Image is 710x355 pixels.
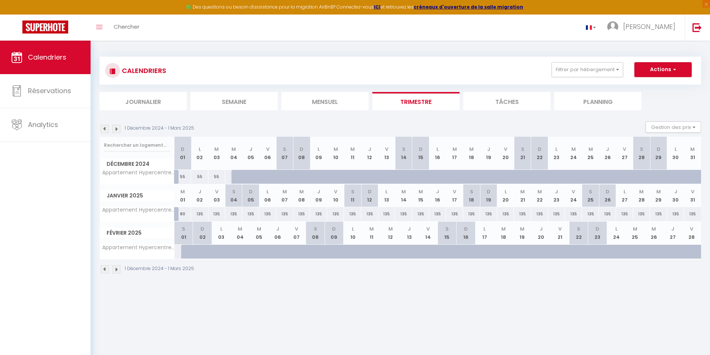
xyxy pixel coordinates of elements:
th: 19 [513,222,531,244]
abbr: S [640,146,643,153]
abbr: J [249,146,252,153]
span: Appartement Hypercentre avec parking [101,207,176,213]
abbr: M [571,146,576,153]
th: 20 [497,184,514,207]
th: 01 [174,184,192,207]
th: 15 [412,184,429,207]
abbr: M [690,146,695,153]
input: Rechercher un logement... [104,139,170,152]
th: 29 [650,184,667,207]
th: 03 [208,137,225,170]
th: 12 [361,184,378,207]
p: 1 Décembre 2024 - 1 Mars 2025 [125,125,194,132]
th: 22 [531,184,548,207]
div: 135 [276,207,293,221]
th: 28 [633,137,650,170]
abbr: L [555,146,558,153]
th: 20 [531,222,550,244]
th: 22 [531,137,548,170]
th: 18 [463,137,480,170]
abbr: S [521,146,524,153]
abbr: S [232,188,236,195]
th: 13 [378,184,395,207]
th: 27 [616,184,633,207]
span: Appartement Hypercentre avec parking [101,245,176,250]
th: 31 [684,137,701,170]
div: 135 [446,207,463,221]
abbr: L [266,188,269,195]
button: Filtrer par hébergement [552,62,623,77]
th: 05 [249,222,268,244]
abbr: J [540,225,543,232]
abbr: J [317,188,320,195]
abbr: S [283,146,286,153]
th: 21 [514,137,531,170]
abbr: D [596,225,599,232]
th: 08 [293,184,310,207]
th: 20 [497,137,514,170]
div: 135 [242,207,259,221]
th: 03 [208,184,225,207]
abbr: V [266,146,269,153]
abbr: J [555,188,558,195]
th: 23 [548,137,565,170]
th: 13 [378,137,395,170]
abbr: S [182,225,185,232]
div: 135 [395,207,412,221]
abbr: D [487,188,490,195]
abbr: L [220,225,223,232]
abbr: V [426,225,430,232]
abbr: J [436,188,439,195]
abbr: V [504,146,507,153]
th: 25 [582,184,599,207]
abbr: D [332,225,336,232]
div: 55 [191,170,208,184]
th: 02 [191,137,208,170]
div: 135 [565,207,582,221]
th: 12 [361,137,378,170]
th: 23 [548,184,565,207]
abbr: M [334,146,338,153]
button: Actions [634,62,692,77]
div: 135 [531,207,548,221]
abbr: M [369,225,374,232]
abbr: S [470,188,473,195]
abbr: V [690,225,693,232]
div: 135 [429,207,446,221]
th: 09 [325,222,343,244]
th: 27 [663,222,682,244]
div: 55 [174,170,192,184]
abbr: D [300,146,303,153]
span: Appartement Hypercentre avec parking [101,170,176,175]
span: Calendriers [28,53,66,62]
abbr: M [214,146,219,153]
th: 07 [287,222,306,244]
abbr: M [180,188,185,195]
abbr: M [633,225,637,232]
th: 16 [429,184,446,207]
div: 135 [599,207,616,221]
abbr: M [238,225,242,232]
th: 22 [569,222,588,244]
abbr: M [401,188,406,195]
th: 29 [650,137,667,170]
img: Super Booking [22,20,68,34]
th: 04 [231,222,249,244]
div: 135 [463,207,480,221]
th: 06 [268,222,287,244]
th: 24 [607,222,625,244]
th: 02 [191,184,208,207]
th: 21 [514,184,531,207]
th: 09 [310,137,327,170]
abbr: J [276,225,279,232]
th: 14 [395,184,412,207]
div: 135 [650,207,667,221]
a: Chercher [108,15,145,41]
li: Trimestre [372,92,460,110]
strong: créneaux d'ouverture de la salle migration [414,4,523,10]
button: Gestion des prix [646,121,701,133]
abbr: M [501,225,506,232]
th: 18 [463,184,480,207]
abbr: V [453,188,456,195]
li: Planning [554,92,641,110]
